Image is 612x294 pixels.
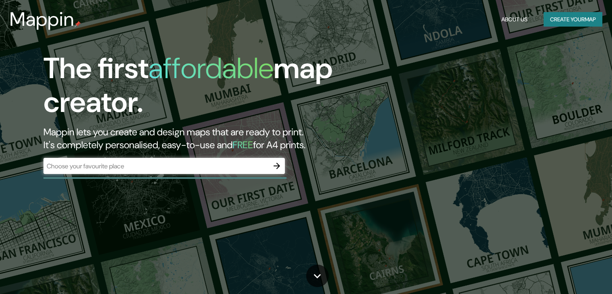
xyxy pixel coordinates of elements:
input: Choose your favourite place [43,161,269,171]
h5: FREE [233,139,253,151]
h1: The first map creator. [43,52,350,126]
h2: Mappin lets you create and design maps that are ready to print. It's completely personalised, eas... [43,126,350,151]
button: Create yourmap [544,12,602,27]
h1: affordable [148,50,274,87]
img: mappin-pin [74,21,81,27]
button: About Us [498,12,531,27]
h3: Mappin [10,8,74,31]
